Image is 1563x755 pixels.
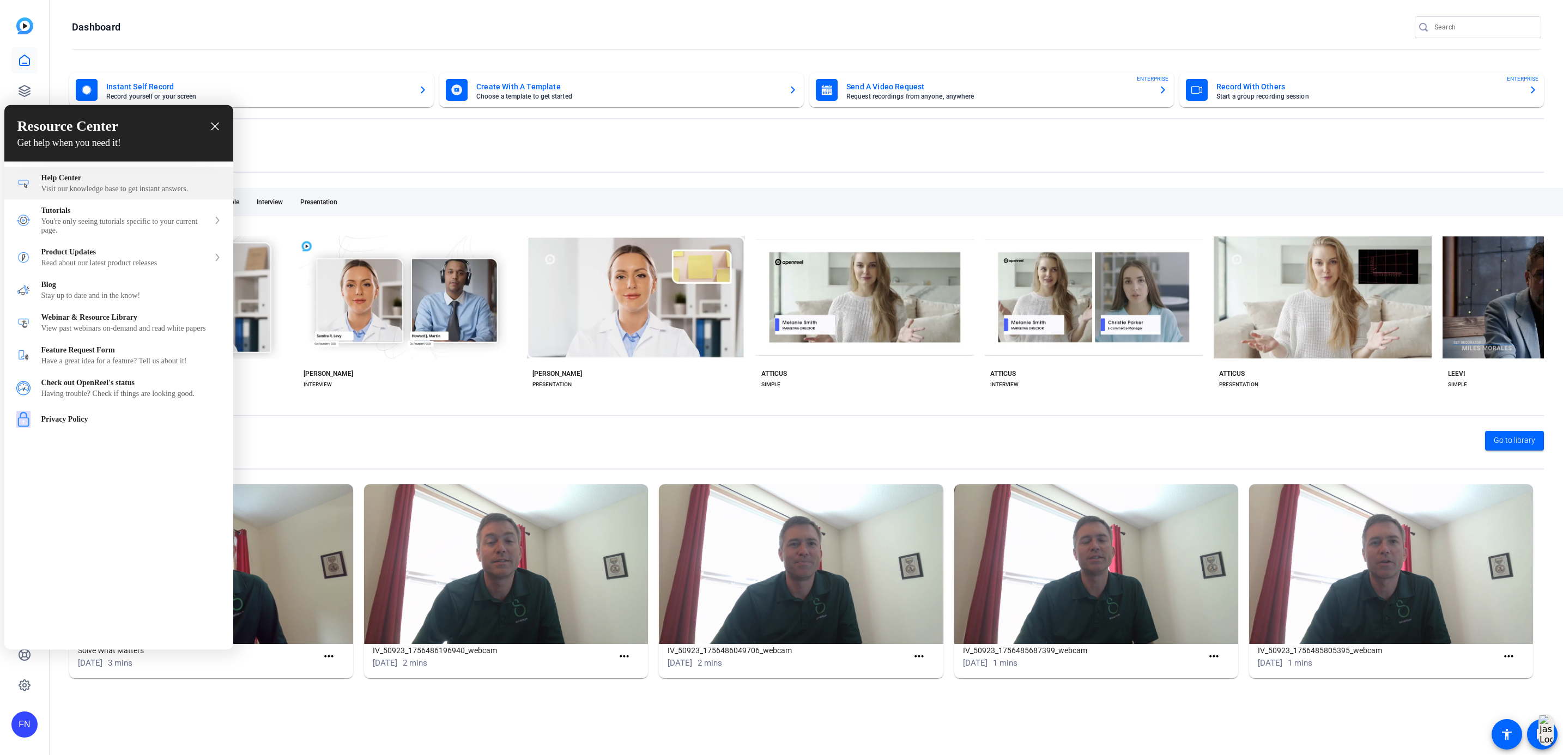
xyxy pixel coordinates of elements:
[17,118,220,135] h3: Resource Center
[4,167,233,200] div: Help Center
[41,379,221,387] div: Check out OpenReel's status
[41,185,221,193] div: Visit our knowledge base to get instant answers.
[41,313,221,322] div: Webinar & Resource Library
[41,291,221,300] div: Stay up to date and in the know!
[4,307,233,339] div: Webinar & Resource Library
[4,372,233,405] div: Check out OpenReel's status
[41,346,221,355] div: Feature Request Form
[210,121,220,132] div: close resource center
[214,254,221,261] svg: expand
[4,274,233,307] div: Blog
[16,176,31,191] img: module icon
[16,381,31,395] img: module icon
[17,137,220,149] h4: Get help when you need it!
[16,214,31,228] img: module icon
[41,174,221,182] div: Help Center
[4,162,233,435] div: entering resource center home
[41,357,221,366] div: Have a great idea for a feature? Tell us about it!
[4,405,233,435] div: Privacy Policy
[41,281,221,289] div: Blog
[16,349,31,363] img: module icon
[4,200,233,241] div: Tutorials
[41,324,221,333] div: View past webinars on-demand and read white papers
[41,217,209,235] div: You're only seeing tutorials specific to your current page.
[16,251,31,265] img: module icon
[41,389,221,398] div: Having trouble? Check if things are looking good.
[4,162,233,435] div: Resource center home modules
[214,217,221,224] svg: expand
[41,259,209,267] div: Read about our latest product releases
[16,316,31,330] img: module icon
[41,248,209,257] div: Product Updates
[4,241,233,274] div: Product Updates
[4,339,233,372] div: Feature Request Form
[41,206,209,215] div: Tutorials
[41,415,221,424] div: Privacy Policy
[16,411,31,428] img: module icon
[16,283,31,297] img: module icon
